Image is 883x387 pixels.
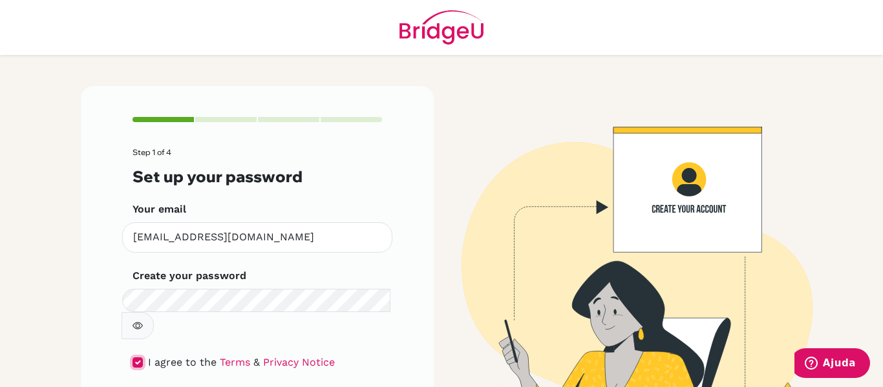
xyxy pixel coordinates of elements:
[133,268,246,284] label: Create your password
[133,147,171,157] span: Step 1 of 4
[794,348,870,381] iframe: Abre um widget para que você possa encontrar mais informações
[133,167,382,186] h3: Set up your password
[148,356,217,368] span: I agree to the
[220,356,250,368] a: Terms
[253,356,260,368] span: &
[133,202,186,217] label: Your email
[122,222,392,253] input: Insert your email*
[263,356,335,368] a: Privacy Notice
